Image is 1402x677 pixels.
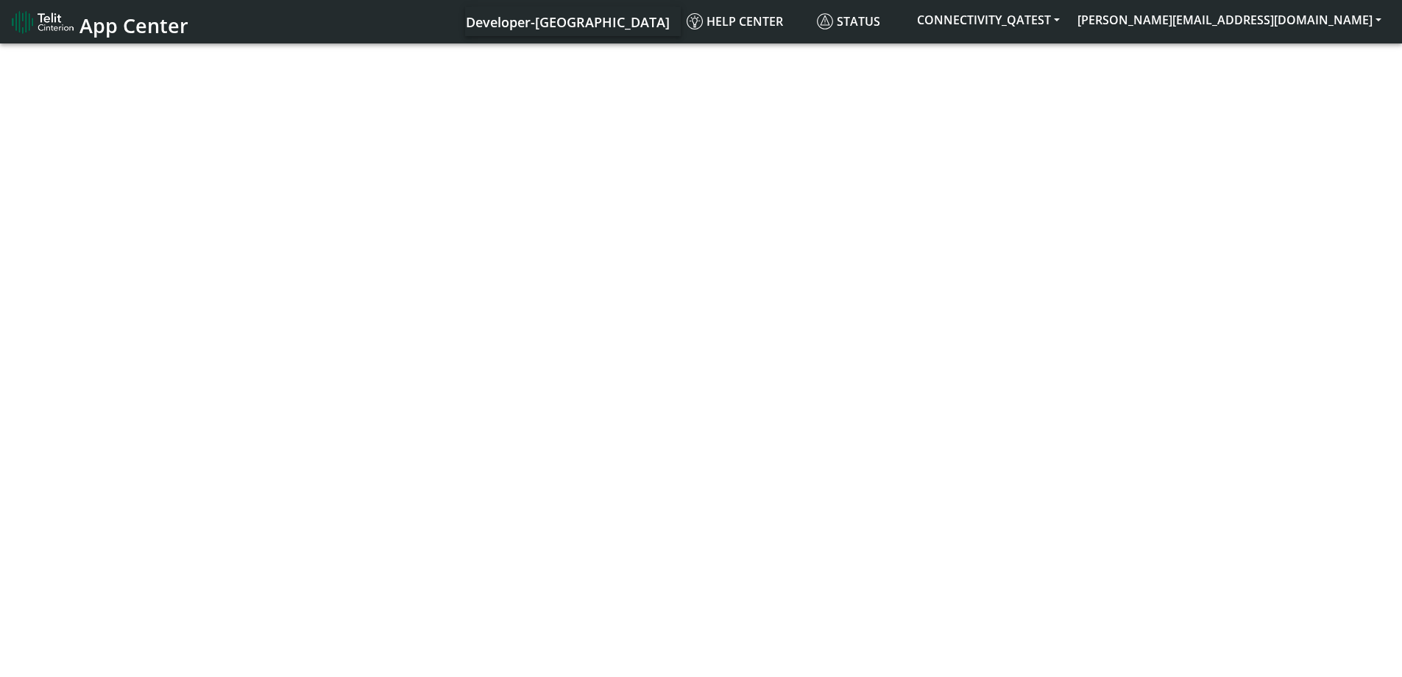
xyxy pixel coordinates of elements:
a: Your current platform instance [465,7,669,36]
img: knowledge.svg [687,13,703,29]
a: Help center [681,7,811,36]
button: CONNECTIVITY_QATEST [908,7,1069,33]
img: logo-telit-cinterion-gw-new.png [12,10,74,34]
img: status.svg [817,13,833,29]
span: App Center [79,12,188,39]
a: App Center [12,6,186,38]
span: Developer-[GEOGRAPHIC_DATA] [466,13,670,31]
button: [PERSON_NAME][EMAIL_ADDRESS][DOMAIN_NAME] [1069,7,1390,33]
span: Help center [687,13,783,29]
span: Status [817,13,880,29]
a: Status [811,7,908,36]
